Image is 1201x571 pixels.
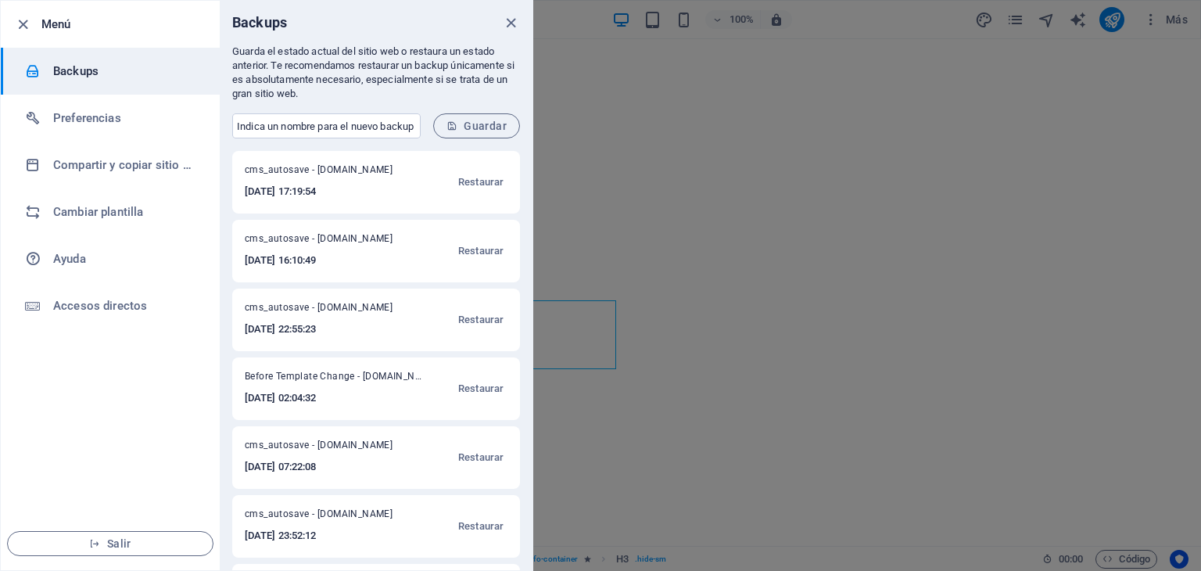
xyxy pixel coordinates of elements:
h6: [DATE] 22:55:23 [245,320,408,339]
h6: [DATE] 02:04:32 [245,389,423,408]
button: close [501,13,520,32]
h6: Preferencias [53,109,198,127]
span: Restaurar [458,379,504,398]
input: Indica un nombre para el nuevo backup (opcional) [232,113,421,138]
button: Guardar [433,113,520,138]
button: Restaurar [454,370,507,408]
h6: Accesos directos [53,296,198,315]
span: Guardar [446,120,507,132]
button: Restaurar [454,301,507,339]
span: Salir [20,537,200,550]
h6: Backups [232,13,287,32]
span: Restaurar [458,173,504,192]
p: Guarda el estado actual del sitio web o restaura un estado anterior. Te recomendamos restaurar un... [232,45,520,101]
span: cms_autosave - imagenesperumundo.com [245,508,408,526]
span: Before Template Change - imagenesperumundo.com [245,370,423,389]
button: Restaurar [454,508,507,545]
span: Restaurar [458,311,504,329]
h6: [DATE] 17:19:54 [245,182,408,201]
h6: [DATE] 16:10:49 [245,251,408,270]
h6: Compartir y copiar sitio web [53,156,198,174]
button: Salir [7,531,213,556]
button: Restaurar [454,232,507,270]
h6: [DATE] 23:52:12 [245,526,408,545]
h6: Menú [41,15,207,34]
span: cms_autosave - imagenesperumundo.com [245,439,408,458]
span: cms_autosave - imagenesperumundo.com [245,232,408,251]
span: cms_autosave - imagenesperumundo.com [245,301,408,320]
span: Restaurar [458,448,504,467]
button: Restaurar [454,163,507,201]
span: cms_autosave - imagenesperumundo.com [245,163,408,182]
span: Restaurar [458,517,504,536]
h6: Backups [53,62,198,81]
span: Restaurar [458,242,504,260]
button: Restaurar [454,439,507,476]
h6: [DATE] 07:22:08 [245,458,408,476]
a: Ayuda [1,235,220,282]
h6: Cambiar plantilla [53,203,198,221]
h6: Ayuda [53,250,198,268]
